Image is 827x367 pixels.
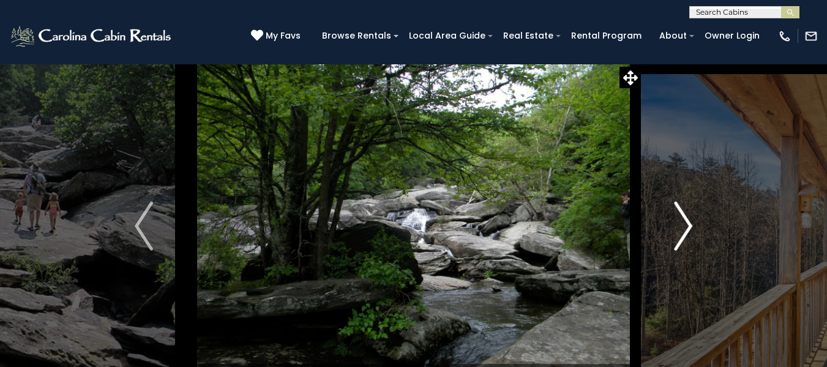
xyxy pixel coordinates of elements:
img: phone-regular-white.png [778,29,791,43]
img: arrow [674,202,692,251]
a: Rental Program [565,26,648,45]
span: My Favs [266,29,301,42]
a: Browse Rentals [316,26,397,45]
img: arrow [135,202,153,251]
a: Real Estate [497,26,559,45]
a: My Favs [251,29,304,43]
a: About [653,26,693,45]
img: mail-regular-white.png [804,29,818,43]
a: Owner Login [698,26,766,45]
a: Local Area Guide [403,26,492,45]
img: White-1-2.png [9,24,174,48]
